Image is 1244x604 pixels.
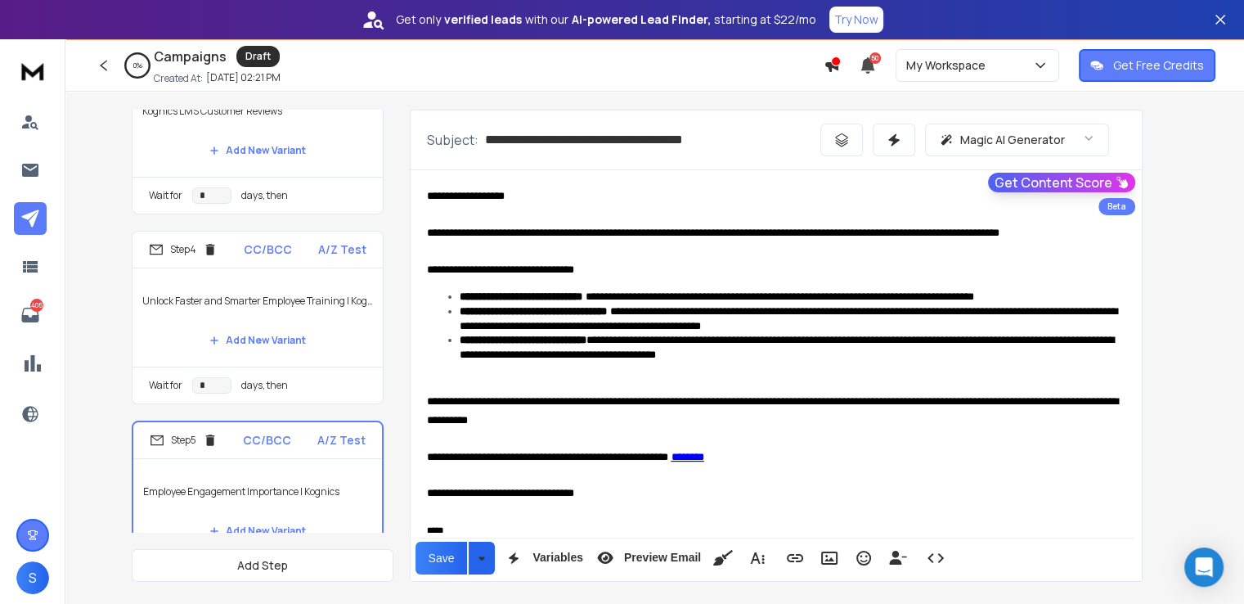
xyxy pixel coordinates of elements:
button: Get Content Score [988,173,1135,192]
p: My Workspace [906,57,992,74]
button: Code View [920,542,951,575]
p: Created At: [154,72,203,85]
p: Get only with our starting at $22/mo [396,11,816,28]
button: Magic AI Generator [925,124,1109,156]
button: Add New Variant [196,324,319,357]
img: logo [16,56,49,86]
span: 50 [869,52,881,64]
button: More Text [742,542,773,575]
p: Unlock Faster and Smarter Employee Training | Kognics [142,278,373,324]
div: Draft [236,46,280,67]
p: Wait for [149,379,182,392]
span: Preview Email [621,551,704,565]
p: days, then [241,189,288,202]
button: Insert Image (Ctrl+P) [814,542,845,575]
p: A/Z Test [318,241,366,258]
p: Magic AI Generator [960,132,1065,148]
a: 405 [14,299,47,331]
p: Get Free Credits [1113,57,1204,74]
button: Save [415,542,468,575]
button: Preview Email [590,542,704,575]
p: A/Z Test [317,432,366,448]
button: Try Now [829,7,883,33]
strong: AI-powered Lead Finder, [572,11,711,28]
span: Variables [529,551,586,565]
li: Step4CC/BCCA/Z TestUnlock Faster and Smarter Employee Training | KognicsAdd New VariantWait forda... [132,231,384,404]
button: Variables [498,542,586,575]
p: Try Now [834,11,878,28]
div: Open Intercom Messenger [1184,548,1224,587]
p: 0 % [133,61,142,70]
button: Insert Link (Ctrl+K) [779,542,811,575]
button: S [16,561,49,594]
p: CC/BCC [244,241,292,258]
p: days, then [241,379,288,392]
li: Step3CC/BCCA/Z TestKognics LMS Customer ReviewsAdd New VariantWait fordays, then [132,41,384,214]
p: Kognics LMS Customer Reviews [142,88,373,134]
p: Subject: [427,130,478,150]
button: Insert Unsubscribe Link [882,542,914,575]
p: Wait for [149,189,182,202]
button: Emoticons [848,542,879,575]
button: Add Step [132,549,393,582]
strong: verified leads [444,11,522,28]
div: Step 4 [149,242,218,257]
p: CC/BCC [243,432,291,448]
div: Step 5 [150,433,218,448]
button: Add New Variant [196,515,319,548]
button: Add New Variant [196,134,319,167]
p: Employee Engagement Importance | Kognics [143,469,372,515]
p: 405 [30,299,43,312]
button: Clean HTML [707,542,739,575]
h1: Campaigns [154,47,227,66]
li: Step5CC/BCCA/Z TestEmployee Engagement Importance | KognicsAdd New VariantWait fordays, then [132,421,384,596]
button: Get Free Credits [1079,49,1215,82]
p: [DATE] 02:21 PM [206,71,281,84]
div: Beta [1098,198,1135,215]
